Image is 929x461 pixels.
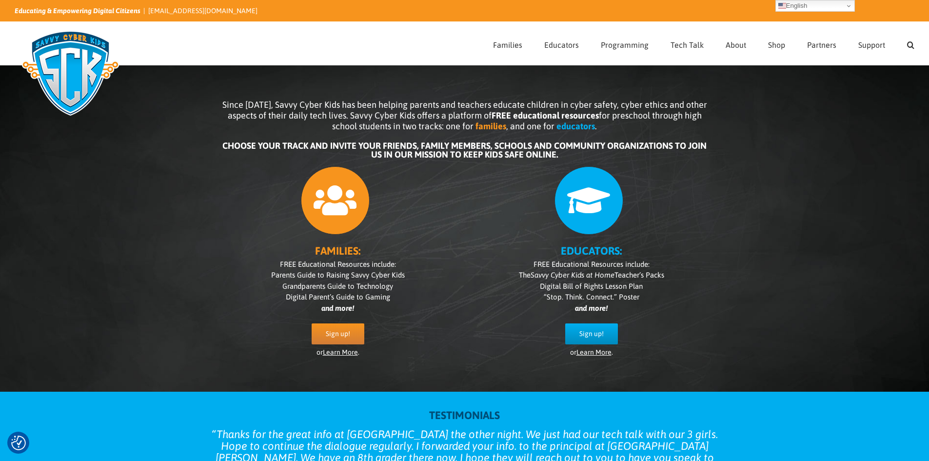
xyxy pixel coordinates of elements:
[429,409,500,421] strong: TESTIMONIALS
[316,348,359,356] span: or .
[534,260,650,268] span: FREE Educational Resources include:
[907,22,914,65] a: Search
[671,22,704,65] a: Tech Talk
[148,7,257,15] a: [EMAIL_ADDRESS][DOMAIN_NAME]
[601,22,649,65] a: Programming
[576,348,612,356] a: Learn More
[475,121,506,131] b: families
[15,24,126,122] img: Savvy Cyber Kids Logo
[222,140,707,160] b: CHOOSE YOUR TRACK AND INVITE YOUR FRIENDS, FAMILY MEMBERS, SCHOOLS AND COMMUNITY ORGANIZATIONS TO...
[11,436,26,450] button: Consent Preferences
[312,323,364,344] a: Sign up!
[544,22,579,65] a: Educators
[315,244,360,257] b: FAMILIES:
[11,436,26,450] img: Revisit consent button
[326,330,350,338] span: Sign up!
[575,304,608,312] i: and more!
[323,348,358,356] a: Learn More
[601,41,649,49] span: Programming
[807,22,836,65] a: Partners
[768,41,785,49] span: Shop
[565,323,618,344] a: Sign up!
[570,348,613,356] span: or .
[15,7,140,15] i: Educating & Empowering Digital Citizens
[280,260,396,268] span: FREE Educational Resources include:
[768,22,785,65] a: Shop
[858,41,885,49] span: Support
[286,293,390,301] span: Digital Parent’s Guide to Gaming
[561,244,622,257] b: EDUCATORS:
[726,22,746,65] a: About
[321,304,354,312] i: and more!
[671,41,704,49] span: Tech Talk
[556,121,595,131] b: educators
[579,330,604,338] span: Sign up!
[506,121,554,131] span: , and one for
[493,41,522,49] span: Families
[726,41,746,49] span: About
[493,22,914,65] nav: Main Menu
[807,41,836,49] span: Partners
[493,22,522,65] a: Families
[282,282,393,290] span: Grandparents Guide to Technology
[544,293,639,301] span: “Stop. Think. Connect.” Poster
[544,41,579,49] span: Educators
[531,271,614,279] i: Savvy Cyber Kids at Home
[519,271,664,279] span: The Teacher’s Packs
[858,22,885,65] a: Support
[540,282,643,290] span: Digital Bill of Rights Lesson Plan
[271,271,405,279] span: Parents Guide to Raising Savvy Cyber Kids
[778,2,786,10] img: en
[595,121,597,131] span: .
[492,110,599,120] b: FREE educational resources
[222,100,707,131] span: Since [DATE], Savvy Cyber Kids has been helping parents and teachers educate children in cyber sa...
